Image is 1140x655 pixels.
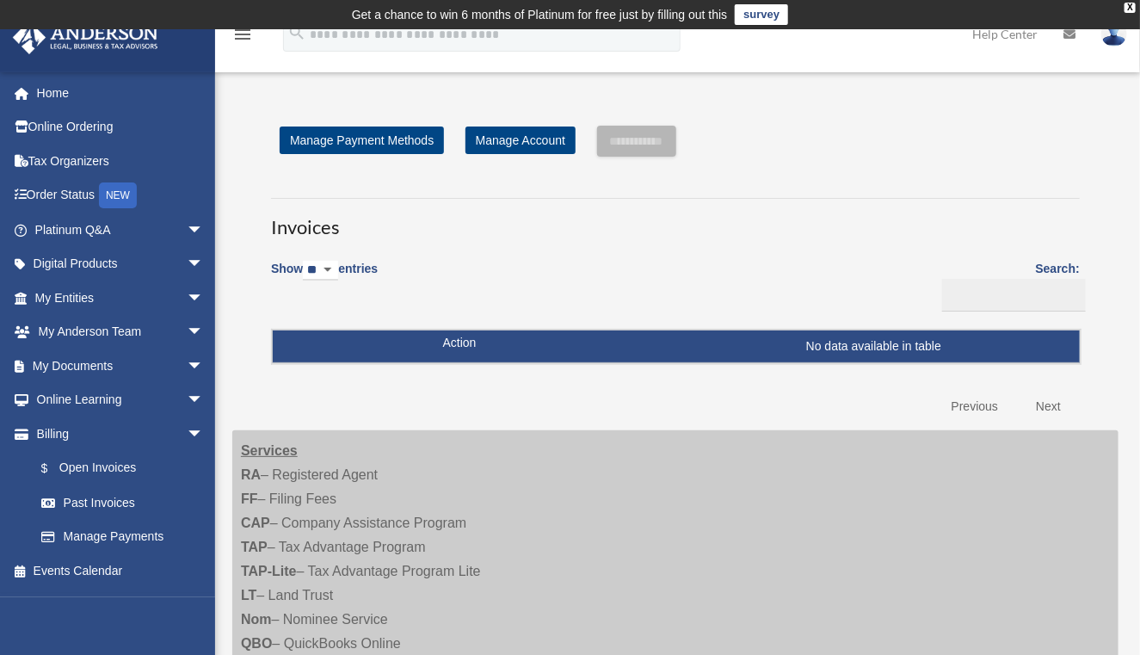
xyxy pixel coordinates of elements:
[187,213,221,248] span: arrow_drop_down
[187,383,221,418] span: arrow_drop_down
[12,144,230,178] a: Tax Organizers
[12,281,230,315] a: My Entitiesarrow_drop_down
[12,213,230,247] a: Platinum Q&Aarrow_drop_down
[232,30,253,45] a: menu
[280,127,444,154] a: Manage Payment Methods
[187,281,221,316] span: arrow_drop_down
[942,279,1086,312] input: Search:
[352,4,728,25] div: Get a chance to win 6 months of Platinum for free just by filling out this
[241,443,298,458] strong: Services
[24,485,221,520] a: Past Invoices
[241,491,258,506] strong: FF
[287,23,306,42] i: search
[8,21,163,54] img: Anderson Advisors Platinum Portal
[24,451,213,486] a: $Open Invoices
[187,349,221,384] span: arrow_drop_down
[241,636,272,651] strong: QBO
[12,553,230,588] a: Events Calendar
[241,467,261,482] strong: RA
[271,198,1080,241] h3: Invoices
[51,458,59,479] span: $
[936,258,1080,312] label: Search:
[241,612,272,627] strong: Nom
[241,564,297,578] strong: TAP-Lite
[241,516,270,530] strong: CAP
[1125,3,1136,13] div: close
[12,247,230,281] a: Digital Productsarrow_drop_down
[241,588,256,602] strong: LT
[187,315,221,350] span: arrow_drop_down
[12,110,230,145] a: Online Ordering
[273,331,1080,363] td: No data available in table
[12,383,230,417] a: Online Learningarrow_drop_down
[465,127,576,154] a: Manage Account
[271,258,378,298] label: Show entries
[99,182,137,208] div: NEW
[12,178,230,213] a: Order StatusNEW
[939,389,1011,424] a: Previous
[12,76,230,110] a: Home
[735,4,788,25] a: survey
[12,315,230,349] a: My Anderson Teamarrow_drop_down
[12,349,230,383] a: My Documentsarrow_drop_down
[1023,389,1074,424] a: Next
[303,261,338,281] select: Showentries
[187,417,221,452] span: arrow_drop_down
[24,520,221,554] a: Manage Payments
[12,417,221,451] a: Billingarrow_drop_down
[187,247,221,282] span: arrow_drop_down
[241,540,268,554] strong: TAP
[1101,22,1127,46] img: User Pic
[232,24,253,45] i: menu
